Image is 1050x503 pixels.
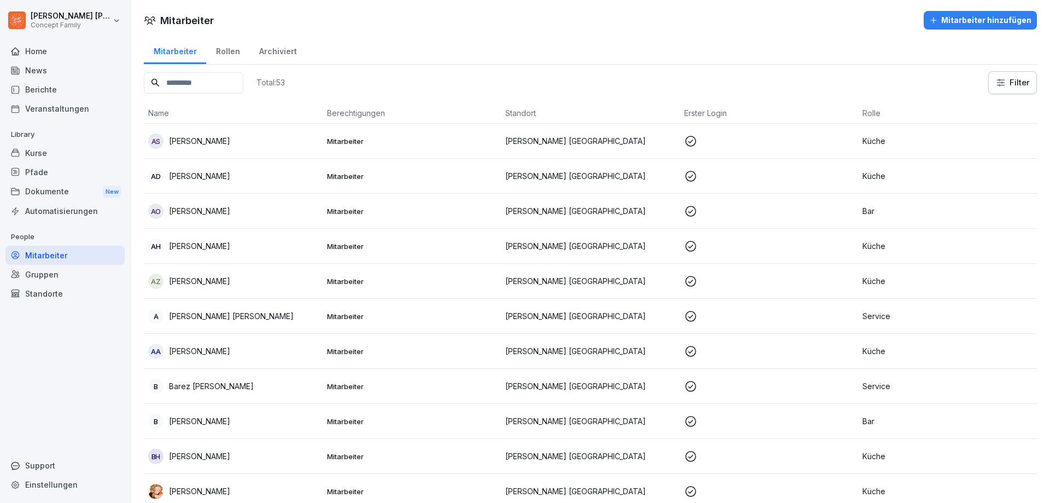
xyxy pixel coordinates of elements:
a: Home [5,42,125,61]
div: BH [148,449,164,464]
th: Rolle [858,103,1037,124]
p: Mitarbeiter [327,241,497,251]
p: Total: 53 [256,77,285,88]
p: Küche [862,450,1032,462]
div: AO [148,204,164,219]
p: [PERSON_NAME] [PERSON_NAME] [169,310,294,322]
p: Mitarbeiter [327,311,497,321]
p: [PERSON_NAME] [169,275,230,287]
p: Bar [862,205,1032,217]
a: Einstellungen [5,475,125,494]
div: Dokumente [5,182,125,202]
div: A [148,309,164,324]
p: [PERSON_NAME] [169,415,230,427]
p: Service [862,310,1032,322]
p: [PERSON_NAME] [169,345,230,357]
a: Kurse [5,143,125,163]
h1: Mitarbeiter [160,13,214,28]
a: Archiviert [249,36,306,64]
a: Pfade [5,163,125,182]
p: [PERSON_NAME] [GEOGRAPHIC_DATA] [505,450,675,462]
p: People [5,228,125,246]
p: Küche [862,345,1032,357]
a: Mitarbeiter [144,36,206,64]
p: [PERSON_NAME] [GEOGRAPHIC_DATA] [505,415,675,427]
div: Mitarbeiter hinzufügen [929,14,1031,26]
a: Rollen [206,36,249,64]
p: Mitarbeiter [327,417,497,426]
th: Berechtigungen [323,103,501,124]
p: Service [862,380,1032,392]
a: Gruppen [5,265,125,284]
div: AH [148,239,164,254]
p: [PERSON_NAME] [GEOGRAPHIC_DATA] [505,485,675,497]
img: gl91fgz8pjwqs931pqurrzcv.png [148,484,164,499]
p: [PERSON_NAME] [GEOGRAPHIC_DATA] [505,135,675,147]
p: Küche [862,275,1032,287]
button: Mitarbeiter hinzufügen [924,11,1037,30]
a: Mitarbeiter [5,246,125,265]
p: Mitarbeiter [327,276,497,286]
div: AS [148,134,164,149]
p: Mitarbeiter [327,206,497,216]
a: Berichte [5,80,125,99]
p: Concept Family [31,21,110,29]
p: [PERSON_NAME] [GEOGRAPHIC_DATA] [505,380,675,392]
p: [PERSON_NAME] [GEOGRAPHIC_DATA] [505,345,675,357]
p: [PERSON_NAME] [169,450,230,462]
th: Name [144,103,323,124]
div: Filter [995,77,1030,88]
p: [PERSON_NAME] [PERSON_NAME] [31,11,110,21]
a: DokumenteNew [5,182,125,202]
p: Mitarbeiter [327,346,497,356]
p: Küche [862,485,1032,497]
div: B [148,379,164,394]
p: Mitarbeiter [327,381,497,391]
p: Mitarbeiter [327,136,497,146]
div: Support [5,456,125,475]
div: AZ [148,274,164,289]
p: Library [5,126,125,143]
p: Küche [862,240,1032,252]
div: New [103,186,121,198]
p: [PERSON_NAME] [169,135,230,147]
p: Bar [862,415,1032,427]
p: Küche [862,170,1032,182]
p: [PERSON_NAME] [GEOGRAPHIC_DATA] [505,275,675,287]
div: B [148,414,164,429]
p: [PERSON_NAME] [GEOGRAPHIC_DATA] [505,240,675,252]
p: Mitarbeiter [327,171,497,181]
p: [PERSON_NAME] [169,205,230,217]
p: [PERSON_NAME] [169,170,230,182]
p: [PERSON_NAME] [GEOGRAPHIC_DATA] [505,205,675,217]
p: [PERSON_NAME] [169,485,230,497]
a: Automatisierungen [5,201,125,221]
th: Standort [501,103,680,124]
p: Küche [862,135,1032,147]
a: Standorte [5,284,125,303]
p: Mitarbeiter [327,487,497,496]
div: AA [148,344,164,359]
p: [PERSON_NAME] [GEOGRAPHIC_DATA] [505,170,675,182]
button: Filter [989,72,1036,94]
th: Erster Login [680,103,859,124]
p: [PERSON_NAME] [GEOGRAPHIC_DATA] [505,310,675,322]
a: News [5,61,125,80]
div: AD [148,169,164,184]
p: Barez [PERSON_NAME] [169,380,254,392]
a: Veranstaltungen [5,99,125,118]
